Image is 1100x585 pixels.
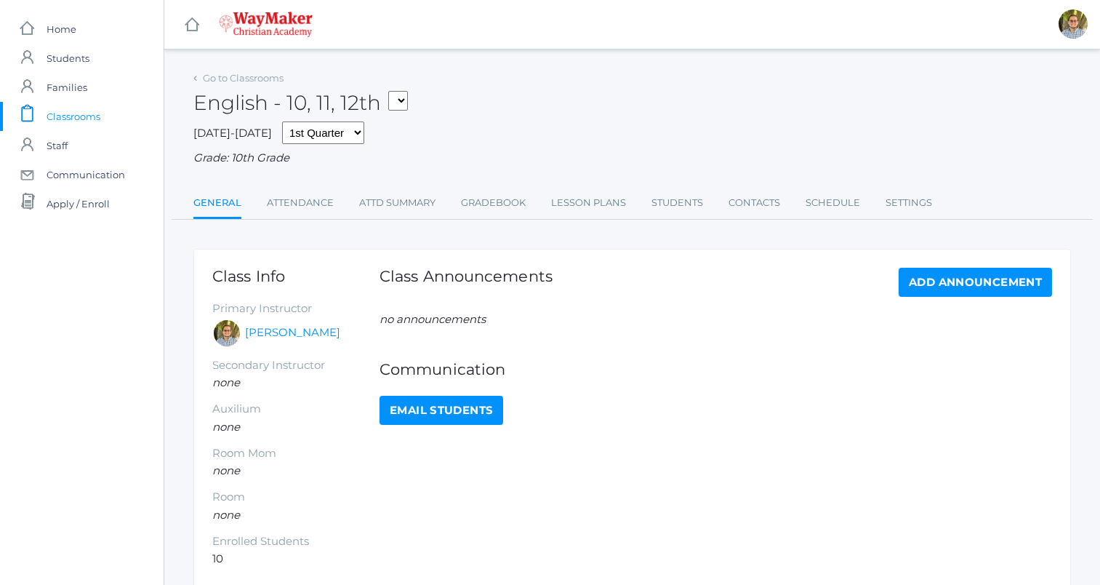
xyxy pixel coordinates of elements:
h1: Communication [380,361,1052,378]
a: [PERSON_NAME] [245,325,340,341]
h5: Enrolled Students [212,536,380,548]
h2: English - 10, 11, 12th [193,92,408,114]
a: Attendance [267,188,334,218]
a: Attd Summary [359,188,435,218]
a: Go to Classrooms [203,72,284,84]
em: none [212,508,240,522]
div: Grade: 10th Grade [193,150,1071,167]
a: Settings [886,188,932,218]
a: Lesson Plans [551,188,626,218]
h5: Secondary Instructor [212,359,380,372]
span: [DATE]-[DATE] [193,126,272,140]
span: Classrooms [47,102,100,131]
h5: Primary Instructor [212,303,380,315]
h5: Room Mom [212,447,380,460]
h1: Class Info [212,268,380,284]
h1: Class Announcements [380,268,553,293]
div: Kylen Braileanu [1059,9,1088,39]
span: Students [47,44,89,73]
em: none [212,463,240,477]
span: Communication [47,160,125,189]
em: none [212,420,240,434]
a: Students [651,188,703,218]
a: General [193,188,241,220]
div: Kylen Braileanu [212,319,241,348]
a: Gradebook [461,188,526,218]
a: Contacts [728,188,780,218]
img: waymaker-logo-stack-white-1602f2b1af18da31a5905e9982d058868370996dac5278e84edea6dabf9a3315.png [219,12,313,37]
li: 10 [212,551,380,568]
a: Email Students [380,396,503,425]
a: Schedule [806,188,860,218]
span: Home [47,15,76,44]
h5: Auxilium [212,403,380,415]
a: Add Announcement [899,268,1052,297]
em: none [212,375,240,389]
span: Families [47,73,87,102]
em: no announcements [380,312,486,326]
span: Apply / Enroll [47,189,110,218]
h5: Room [212,491,380,504]
span: Staff [47,131,68,160]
